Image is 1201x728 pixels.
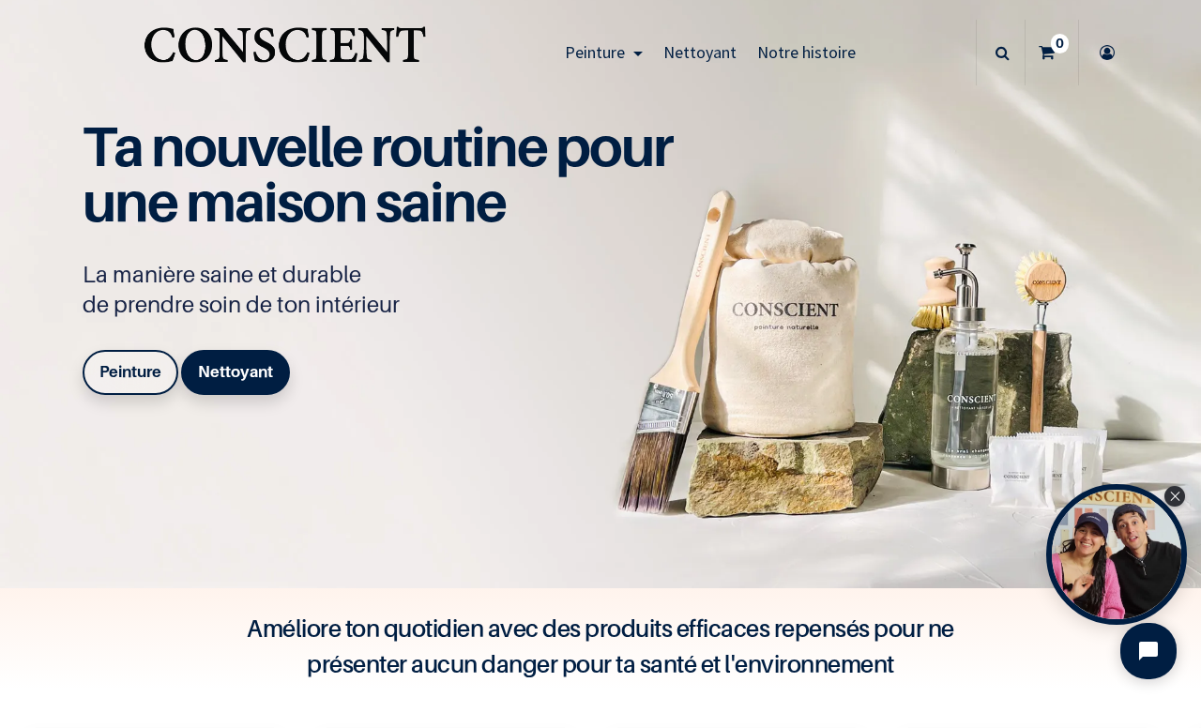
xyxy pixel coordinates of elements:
p: La manière saine et durable de prendre soin de ton intérieur [83,260,692,320]
div: Open Tolstoy [1046,484,1187,625]
div: Tolstoy bubble widget [1046,484,1187,625]
span: Notre histoire [757,41,856,63]
iframe: Tidio Chat [1104,607,1193,695]
a: Peinture [83,350,178,395]
span: Nettoyant [663,41,737,63]
b: Nettoyant [198,362,273,381]
b: Peinture [99,362,161,381]
a: Peinture [555,20,653,85]
h4: Améliore ton quotidien avec des produits efficaces repensés pour ne présenter aucun danger pour t... [225,611,976,682]
a: 0 [1026,20,1078,85]
a: Logo of Conscient [140,16,430,90]
div: Open Tolstoy widget [1046,484,1187,625]
span: Peinture [565,41,625,63]
div: Close Tolstoy widget [1164,486,1185,507]
span: Ta nouvelle routine pour une maison saine [83,113,672,235]
img: Conscient [140,16,430,90]
a: Nettoyant [181,350,290,395]
sup: 0 [1051,34,1069,53]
